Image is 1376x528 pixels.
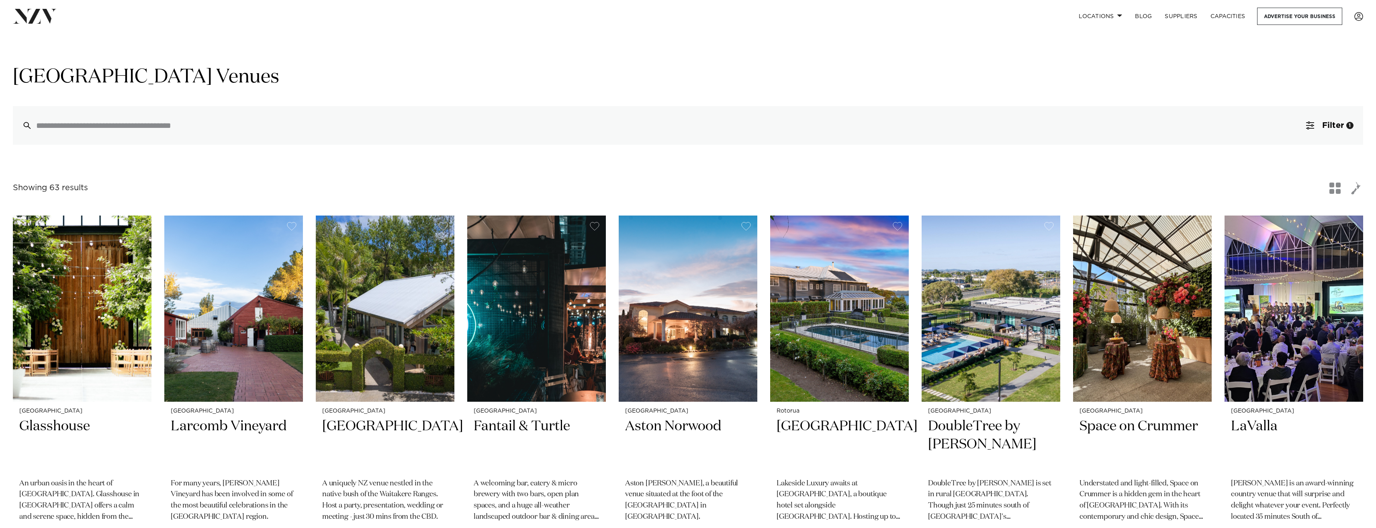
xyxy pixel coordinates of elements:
h1: [GEOGRAPHIC_DATA] Venues [13,65,1363,90]
p: Aston [PERSON_NAME], a beautiful venue situated at the foot of the [GEOGRAPHIC_DATA] in [GEOGRAPH... [625,478,751,523]
h2: Fantail & Turtle [474,417,599,472]
p: DoubleTree by [PERSON_NAME] is set in rural [GEOGRAPHIC_DATA]. Though just 25 minutes south of [G... [928,478,1054,523]
h2: Larcomb Vineyard [171,417,296,472]
a: Locations [1072,8,1129,25]
h2: LaValla [1231,417,1357,472]
small: [GEOGRAPHIC_DATA] [1080,408,1205,414]
small: [GEOGRAPHIC_DATA] [322,408,448,414]
h2: [GEOGRAPHIC_DATA] [777,417,902,472]
small: [GEOGRAPHIC_DATA] [625,408,751,414]
h2: [GEOGRAPHIC_DATA] [322,417,448,472]
a: SUPPLIERS [1158,8,1204,25]
img: nzv-logo.png [13,9,57,23]
h2: Glasshouse [19,417,145,472]
h2: Aston Norwood [625,417,751,472]
a: Capacities [1204,8,1252,25]
a: BLOG [1129,8,1158,25]
h2: DoubleTree by [PERSON_NAME] [928,417,1054,472]
div: Showing 63 results [13,182,88,194]
p: A welcoming bar, eatery & micro brewery with two bars, open plan spaces, and a huge all-weather l... [474,478,599,523]
p: For many years, [PERSON_NAME] Vineyard has been involved in some of the most beautiful celebratio... [171,478,296,523]
p: Lakeside Luxury awaits at [GEOGRAPHIC_DATA], a boutique hotel set alongside [GEOGRAPHIC_DATA]. Ho... [777,478,902,523]
small: [GEOGRAPHIC_DATA] [171,408,296,414]
small: [GEOGRAPHIC_DATA] [19,408,145,414]
a: Advertise your business [1257,8,1342,25]
div: 1 [1346,122,1354,129]
small: [GEOGRAPHIC_DATA] [1231,408,1357,414]
h2: Space on Crummer [1080,417,1205,472]
p: A uniquely NZ venue nestled in the native bush of the Waitakere Ranges. Host a party, presentatio... [322,478,448,523]
p: Understated and light-filled, Space on Crummer is a hidden gem in the heart of [GEOGRAPHIC_DATA].... [1080,478,1205,523]
small: [GEOGRAPHIC_DATA] [474,408,599,414]
small: [GEOGRAPHIC_DATA] [928,408,1054,414]
button: Filter1 [1296,106,1363,145]
span: Filter [1322,121,1344,129]
p: An urban oasis in the heart of [GEOGRAPHIC_DATA]. Glasshouse in [GEOGRAPHIC_DATA] offers a calm a... [19,478,145,523]
p: [PERSON_NAME] is an award-winning country venue that will surprise and delight whatever your even... [1231,478,1357,523]
small: Rotorua [777,408,902,414]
